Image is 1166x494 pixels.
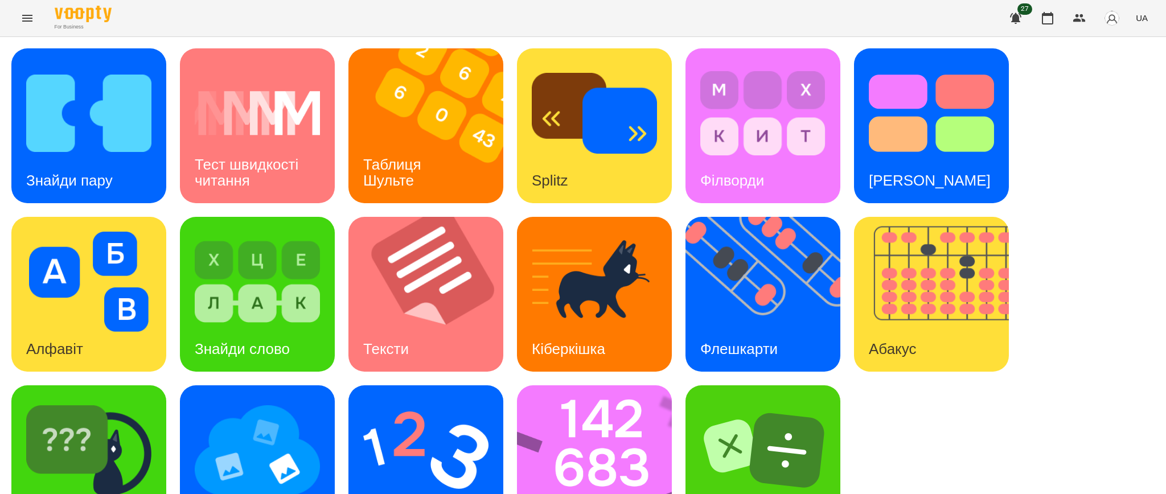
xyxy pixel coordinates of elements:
[11,48,166,203] a: Знайди паруЗнайди пару
[532,63,657,163] img: Splitz
[26,232,151,332] img: Алфавіт
[11,217,166,372] a: АлфавітАлфавіт
[180,48,335,203] a: Тест швидкості читанняТест швидкості читання
[180,217,335,372] a: Знайди словоЗнайди слово
[1017,3,1032,15] span: 27
[26,172,113,189] h3: Знайди пару
[195,156,302,188] h3: Тест швидкості читання
[869,172,991,189] h3: [PERSON_NAME]
[532,172,568,189] h3: Splitz
[195,232,320,332] img: Знайди слово
[348,48,503,203] a: Таблиця ШультеТаблиця Шульте
[26,340,83,357] h3: Алфавіт
[685,217,840,372] a: ФлешкартиФлешкарти
[854,48,1009,203] a: Тест Струпа[PERSON_NAME]
[532,340,605,357] h3: Кіберкішка
[532,232,657,332] img: Кіберкішка
[363,156,425,188] h3: Таблиця Шульте
[517,217,672,372] a: КіберкішкаКіберкішка
[1136,12,1148,24] span: UA
[363,340,409,357] h3: Тексти
[195,340,290,357] h3: Знайди слово
[26,63,151,163] img: Знайди пару
[685,217,855,372] img: Флешкарти
[14,5,41,32] button: Menu
[854,217,1023,372] img: Абакус
[685,48,840,203] a: ФілвордиФілворди
[700,340,778,357] h3: Флешкарти
[517,48,672,203] a: SplitzSplitz
[195,63,320,163] img: Тест швидкості читання
[348,217,518,372] img: Тексти
[700,63,826,163] img: Філворди
[869,63,994,163] img: Тест Струпа
[869,340,916,357] h3: Абакус
[1104,10,1120,26] img: avatar_s.png
[55,6,112,22] img: Voopty Logo
[1131,7,1152,28] button: UA
[348,48,518,203] img: Таблиця Шульте
[55,23,112,31] span: For Business
[700,172,764,189] h3: Філворди
[854,217,1009,372] a: АбакусАбакус
[348,217,503,372] a: ТекстиТексти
